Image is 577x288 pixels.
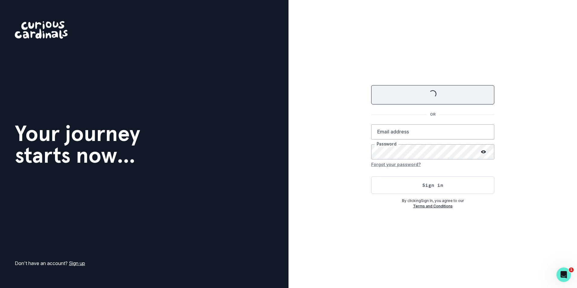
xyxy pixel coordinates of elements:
[15,21,68,39] img: Curious Cardinals Logo
[413,204,453,208] a: Terms and Conditions
[569,267,574,272] span: 1
[15,260,85,267] p: Don't have an account?
[426,112,439,117] p: OR
[69,260,85,266] a: Sign up
[371,85,494,104] button: Sign in with Google (GSuite)
[371,176,494,194] button: Sign in
[371,159,421,169] button: Forgot your password?
[371,198,494,203] p: By clicking Sign In , you agree to our
[15,123,140,166] h1: Your journey starts now...
[556,267,571,282] iframe: Intercom live chat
